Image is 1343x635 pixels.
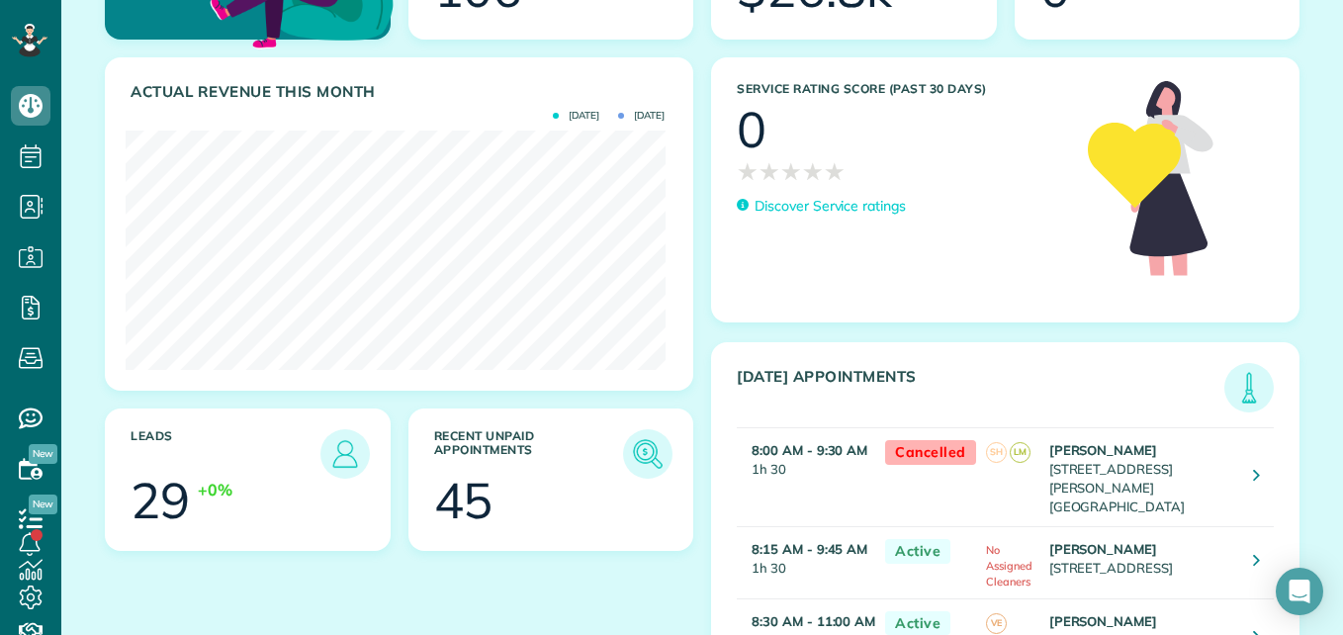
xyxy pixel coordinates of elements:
img: icon_leads-1bed01f49abd5b7fead27621c3d59655bb73ed531f8eeb49469d10e621d6b896.png [325,434,365,474]
strong: 8:00 AM - 9:30 AM [752,442,867,458]
td: [STREET_ADDRESS] [1044,527,1238,598]
p: Discover Service ratings [755,196,906,217]
strong: [PERSON_NAME] [1049,442,1158,458]
h3: Actual Revenue this month [131,83,672,101]
span: SH [986,442,1007,463]
td: 1h 30 [737,427,875,526]
strong: [PERSON_NAME] [1049,541,1158,557]
h3: [DATE] Appointments [737,368,1224,412]
span: ★ [737,154,759,189]
span: Active [885,539,950,564]
span: [DATE] [553,111,599,121]
span: New [29,495,57,514]
img: icon_todays_appointments-901f7ab196bb0bea1936b74009e4eb5ffbc2d2711fa7634e0d609ed5ef32b18b.png [1229,368,1269,408]
h3: Recent unpaid appointments [434,429,624,479]
div: +0% [198,479,232,501]
h3: Service Rating score (past 30 days) [737,82,1068,96]
div: 29 [131,476,190,525]
span: ★ [802,154,824,189]
td: 1h 30 [737,527,875,598]
span: ★ [824,154,846,189]
div: 0 [737,105,766,154]
span: No Assigned Cleaners [986,543,1032,589]
span: VE [986,613,1007,634]
strong: [PERSON_NAME] [1049,613,1158,629]
span: ★ [780,154,802,189]
div: Open Intercom Messenger [1276,568,1323,615]
strong: 8:30 AM - 11:00 AM [752,613,875,629]
a: Discover Service ratings [737,196,906,217]
img: icon_unpaid_appointments-47b8ce3997adf2238b356f14209ab4cced10bd1f174958f3ca8f1d0dd7fffeee.png [628,434,668,474]
span: LM [1010,442,1030,463]
h3: Leads [131,429,320,479]
span: New [29,444,57,464]
span: ★ [759,154,780,189]
span: [DATE] [618,111,665,121]
span: Cancelled [885,440,976,465]
div: 45 [434,476,493,525]
td: [STREET_ADDRESS] [PERSON_NAME][GEOGRAPHIC_DATA] [1044,427,1238,526]
strong: 8:15 AM - 9:45 AM [752,541,867,557]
